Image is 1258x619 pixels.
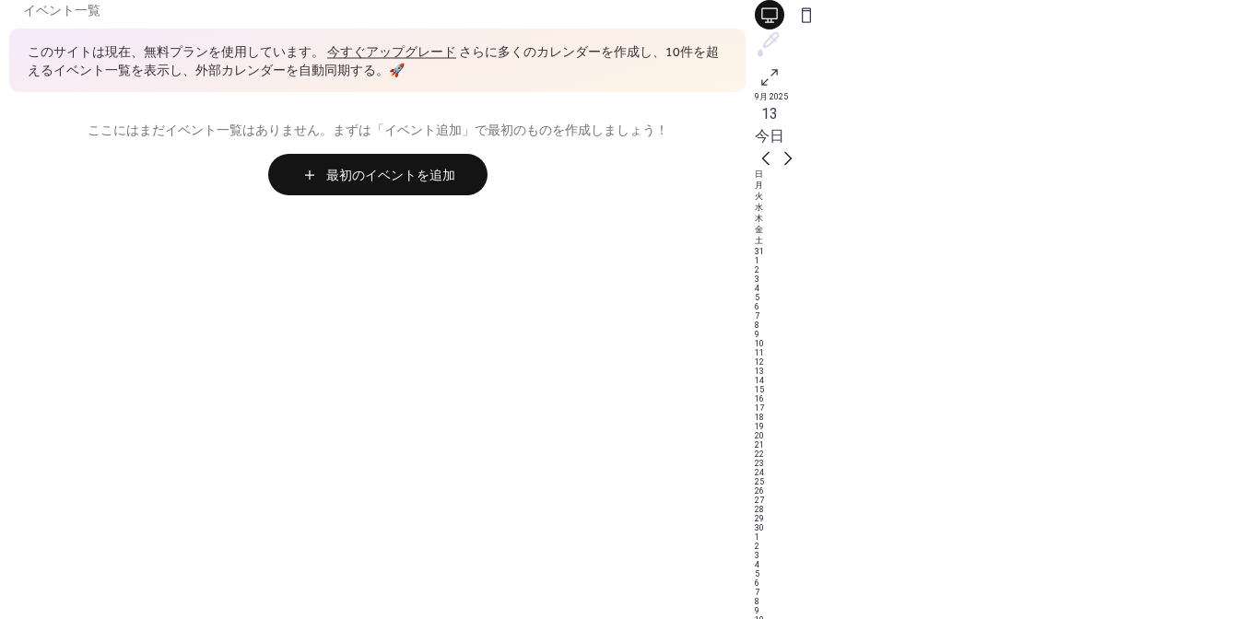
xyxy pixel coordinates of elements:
div: 土 [755,236,1258,247]
a: 最初のイベントを追加 [23,154,732,195]
div: 7 [755,311,1258,321]
div: 5 [755,293,1258,302]
div: 30 [755,523,1258,532]
div: 26 [755,486,1258,496]
div: 金 [755,225,1258,236]
div: 水 [755,203,1258,214]
div: 2 [755,542,1258,551]
div: 4 [755,284,1258,293]
div: 7 [755,588,1258,597]
div: 3 [755,551,1258,560]
div: 12 [755,357,1258,367]
div: 11 [755,348,1258,357]
div: 25 [755,477,1258,486]
div: 15 [755,385,1258,394]
div: 日 [755,169,1258,181]
div: 1 [755,256,1258,265]
div: 17 [755,403,1258,413]
div: 23 [755,459,1258,468]
div: 27 [755,496,1258,505]
div: 9月 2025 [755,92,1258,103]
div: 木 [755,214,1258,225]
div: 4 [755,560,1258,569]
span: ここにはまだイベント一覧はありません。まずは「イベント追加」で最初のものを作成しましょう！ [23,122,732,141]
div: 5 [755,569,1258,578]
div: 14 [755,376,1258,385]
div: 6 [755,302,1258,311]
a: 今すぐアップグレード [327,41,456,65]
span: 最初のイベントを追加 [326,167,455,186]
div: 31 [755,247,1258,256]
div: 19 [755,422,1258,431]
div: 18 [755,413,1258,422]
div: 8 [755,597,1258,606]
div: 16 [755,394,1258,403]
div: 24 [755,468,1258,477]
button: 最初のイベントを追加 [268,154,488,195]
div: 21 [755,440,1258,450]
div: 3 [755,274,1258,284]
div: 13 [755,367,1258,376]
div: 2 [755,265,1258,274]
div: 6 [755,578,1258,588]
div: 10 [755,339,1258,348]
span: このサイトは現在、無料プランを使用しています。 さらに多くのカレンダーを作成し、10件を超えるイベント一覧を表示し、外部カレンダーを自動同期する。 🚀 [28,44,727,80]
div: 9 [755,606,1258,615]
div: 月 [755,181,1258,192]
div: 22 [755,450,1258,459]
div: 20 [755,431,1258,440]
div: 28 [755,505,1258,514]
div: 29 [755,514,1258,523]
div: 火 [755,192,1258,203]
div: 8 [755,321,1258,330]
div: 9 [755,330,1258,339]
button: 13今日 [748,99,791,152]
div: 1 [755,532,1258,542]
